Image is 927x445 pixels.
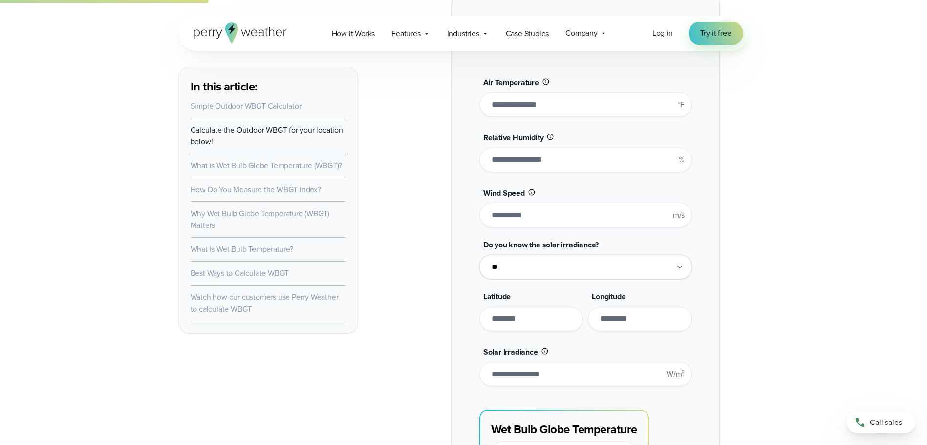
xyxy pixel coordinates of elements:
[483,132,544,143] span: Relative Humidity
[191,79,346,94] h3: In this article:
[652,27,673,39] a: Log in
[497,23,558,44] a: Case Studies
[483,239,599,250] span: Do you know the solar irradiance?
[323,23,384,44] a: How it Works
[483,187,525,199] span: Wind Speed
[191,208,330,231] a: Why Wet Bulb Globe Temperature (WBGT) Matters
[506,28,549,40] span: Case Studies
[191,244,293,255] a: What is Wet Bulb Temperature?
[191,267,289,279] a: Best Ways to Calculate WBGT
[191,100,302,111] a: Simple Outdoor WBGT Calculator
[447,28,479,40] span: Industries
[592,291,625,302] span: Longitude
[700,27,732,39] span: Try it free
[565,27,598,39] span: Company
[483,77,539,88] span: Air Temperature
[689,22,743,45] a: Try it free
[191,160,343,171] a: What is Wet Bulb Globe Temperature (WBGT)?
[332,28,375,40] span: How it Works
[391,28,420,40] span: Features
[847,412,915,433] a: Call sales
[483,291,511,302] span: Latitude
[870,417,902,428] span: Call sales
[191,291,339,314] a: Watch how our customers use Perry Weather to calculate WBGT
[191,124,343,147] a: Calculate the Outdoor WBGT for your location below!
[483,346,538,357] span: Solar Irradiance
[191,184,321,195] a: How Do You Measure the WBGT Index?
